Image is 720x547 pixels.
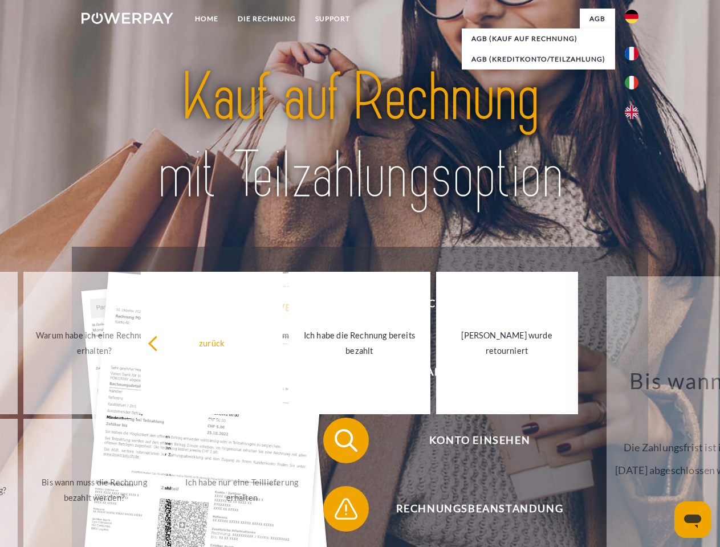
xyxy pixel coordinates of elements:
[625,105,638,119] img: en
[109,55,611,218] img: title-powerpay_de.svg
[306,9,360,29] a: SUPPORT
[625,47,638,60] img: fr
[295,328,424,358] div: Ich habe die Rechnung bereits bezahlt
[178,475,306,505] div: Ich habe nur eine Teillieferung erhalten
[462,49,615,70] a: AGB (Kreditkonto/Teilzahlung)
[323,486,620,532] button: Rechnungsbeanstandung
[323,418,620,463] button: Konto einsehen
[625,76,638,89] img: it
[580,9,615,29] a: agb
[340,418,619,463] span: Konto einsehen
[228,9,306,29] a: DIE RECHNUNG
[82,13,173,24] img: logo-powerpay-white.svg
[148,335,276,350] div: zurück
[625,10,638,23] img: de
[674,501,711,538] iframe: Schaltfläche zum Öffnen des Messaging-Fensters
[30,328,158,358] div: Warum habe ich eine Rechnung erhalten?
[332,495,360,523] img: qb_warning.svg
[30,475,158,505] div: Bis wann muss die Rechnung bezahlt werden?
[340,486,619,532] span: Rechnungsbeanstandung
[332,426,360,455] img: qb_search.svg
[185,9,228,29] a: Home
[462,28,615,49] a: AGB (Kauf auf Rechnung)
[443,328,571,358] div: [PERSON_NAME] wurde retourniert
